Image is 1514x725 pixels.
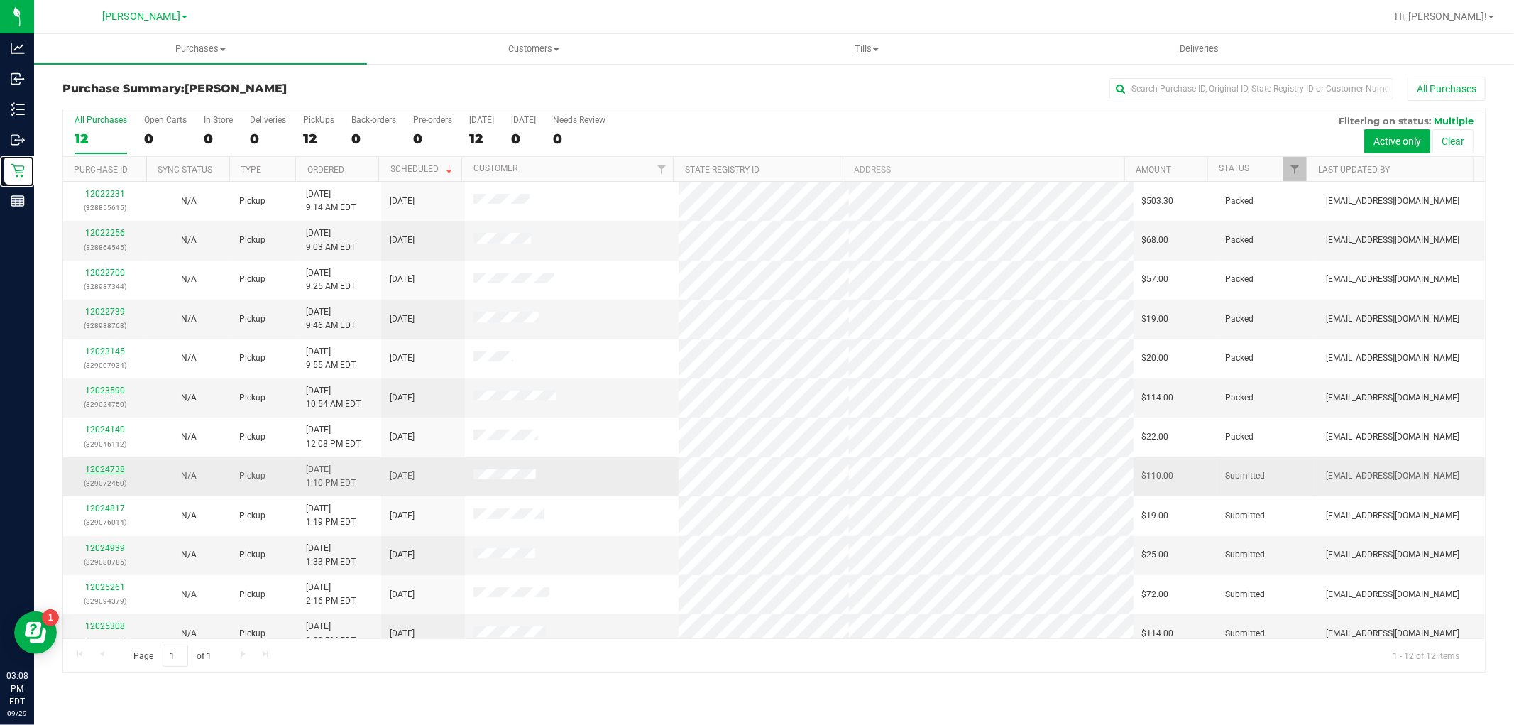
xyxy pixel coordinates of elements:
[11,41,25,55] inline-svg: Analytics
[181,628,197,638] span: Not Applicable
[1161,43,1238,55] span: Deliveries
[1339,115,1431,126] span: Filtering on status:
[306,620,356,647] span: [DATE] 2:20 PM EDT
[85,228,125,238] a: 12022256
[1142,509,1169,523] span: $19.00
[239,312,265,326] span: Pickup
[11,163,25,178] inline-svg: Retail
[1326,273,1459,286] span: [EMAIL_ADDRESS][DOMAIN_NAME]
[181,391,197,405] button: N/A
[1364,129,1430,153] button: Active only
[72,241,138,254] p: (328864545)
[306,463,356,490] span: [DATE] 1:10 PM EDT
[306,423,361,450] span: [DATE] 12:08 PM EDT
[1226,273,1254,286] span: Packed
[239,627,265,640] span: Pickup
[1142,469,1174,483] span: $110.00
[1326,312,1459,326] span: [EMAIL_ADDRESS][DOMAIN_NAME]
[121,645,224,667] span: Page of 1
[1142,588,1169,601] span: $72.00
[85,268,125,278] a: 12022700
[1226,548,1266,562] span: Submitted
[306,187,356,214] span: [DATE] 9:14 AM EDT
[1136,165,1171,175] a: Amount
[34,34,367,64] a: Purchases
[14,611,57,654] iframe: Resource center
[181,627,197,640] button: N/A
[1226,391,1254,405] span: Packed
[74,165,128,175] a: Purchase ID
[1142,627,1174,640] span: $114.00
[367,34,700,64] a: Customers
[239,234,265,247] span: Pickup
[239,509,265,523] span: Pickup
[239,469,265,483] span: Pickup
[250,115,286,125] div: Deliveries
[34,43,367,55] span: Purchases
[390,627,415,640] span: [DATE]
[1226,312,1254,326] span: Packed
[72,280,138,293] p: (328987344)
[1142,548,1169,562] span: $25.00
[181,432,197,442] span: Not Applicable
[390,312,415,326] span: [DATE]
[102,11,180,23] span: [PERSON_NAME]
[701,43,1032,55] span: Tills
[390,469,415,483] span: [DATE]
[239,430,265,444] span: Pickup
[11,102,25,116] inline-svg: Inventory
[85,621,125,631] a: 12025308
[181,351,197,365] button: N/A
[1033,34,1366,64] a: Deliveries
[85,503,125,513] a: 12024817
[1326,469,1459,483] span: [EMAIL_ADDRESS][DOMAIN_NAME]
[306,581,356,608] span: [DATE] 2:16 PM EDT
[1434,115,1474,126] span: Multiple
[239,351,265,365] span: Pickup
[1142,430,1169,444] span: $22.00
[250,131,286,147] div: 0
[1226,195,1254,208] span: Packed
[204,115,233,125] div: In Store
[239,548,265,562] span: Pickup
[390,509,415,523] span: [DATE]
[181,469,197,483] button: N/A
[1319,165,1390,175] a: Last Updated By
[181,589,197,599] span: Not Applicable
[1432,129,1474,153] button: Clear
[1142,312,1169,326] span: $19.00
[390,588,415,601] span: [DATE]
[390,548,415,562] span: [DATE]
[306,266,356,293] span: [DATE] 9:25 AM EDT
[700,34,1033,64] a: Tills
[72,476,138,490] p: (329072460)
[390,351,415,365] span: [DATE]
[85,582,125,592] a: 12025261
[1142,234,1169,247] span: $68.00
[1226,469,1266,483] span: Submitted
[1226,430,1254,444] span: Packed
[390,234,415,247] span: [DATE]
[1142,351,1169,365] span: $20.00
[469,115,494,125] div: [DATE]
[72,398,138,411] p: (329024750)
[181,353,197,363] span: Not Applicable
[1326,195,1459,208] span: [EMAIL_ADDRESS][DOMAIN_NAME]
[511,131,536,147] div: 0
[843,157,1124,182] th: Address
[239,273,265,286] span: Pickup
[306,305,356,332] span: [DATE] 9:46 AM EDT
[42,609,59,626] iframe: Resource center unread badge
[1226,234,1254,247] span: Packed
[1326,548,1459,562] span: [EMAIL_ADDRESS][DOMAIN_NAME]
[1381,645,1471,666] span: 1 - 12 of 12 items
[72,201,138,214] p: (328855615)
[11,194,25,208] inline-svg: Reports
[181,430,197,444] button: N/A
[204,131,233,147] div: 0
[181,314,197,324] span: Not Applicable
[390,273,415,286] span: [DATE]
[390,195,415,208] span: [DATE]
[158,165,212,175] a: Sync Status
[239,588,265,601] span: Pickup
